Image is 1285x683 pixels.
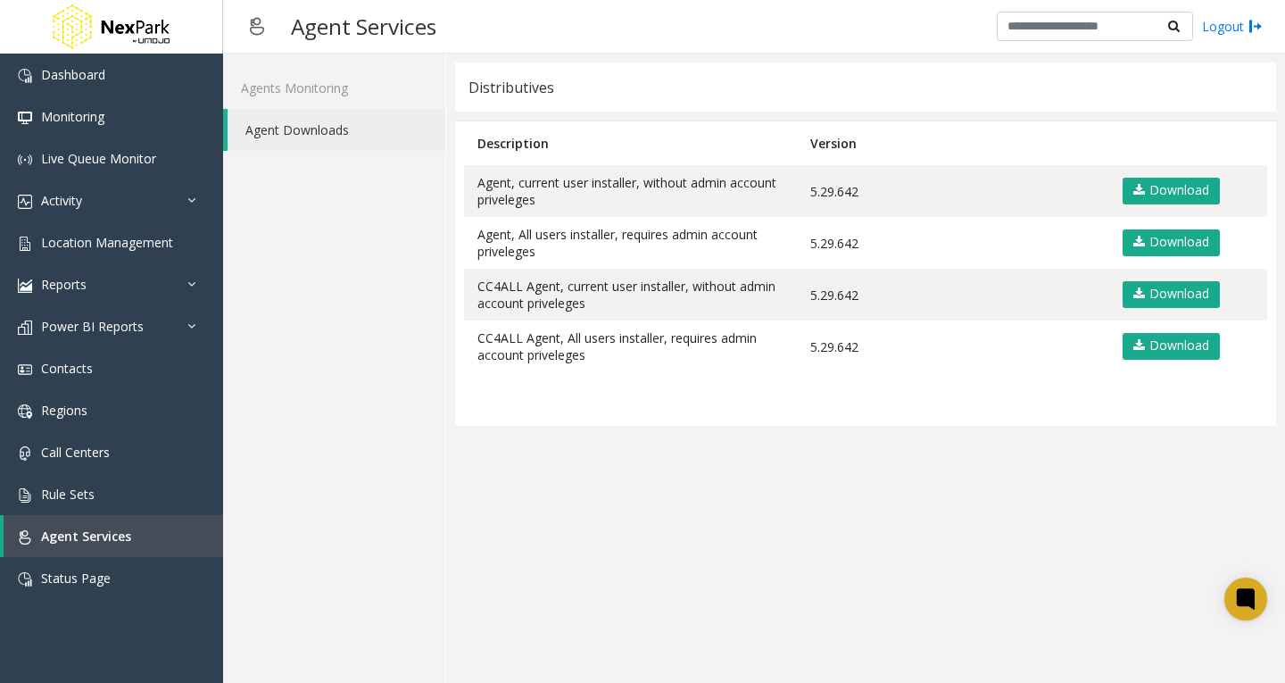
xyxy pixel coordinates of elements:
span: Monitoring [41,108,104,125]
img: 'icon' [18,446,32,461]
th: Description [464,121,797,165]
img: 'icon' [18,153,32,167]
span: Regions [41,402,87,419]
span: Rule Sets [41,486,95,503]
span: Reports [41,276,87,293]
img: 'icon' [18,237,32,251]
span: Activity [41,192,82,209]
td: 5.29.642 [797,165,1107,217]
td: Agent, current user installer, without admin account priveleges [464,165,797,217]
a: Agent Downloads [228,109,445,151]
a: Agent Services [4,515,223,557]
span: Contacts [41,360,93,377]
a: Logout [1202,17,1263,36]
img: 'icon' [18,488,32,503]
img: 'icon' [18,195,32,209]
td: 5.29.642 [797,321,1107,372]
span: Power BI Reports [41,318,144,335]
a: Download [1123,229,1220,256]
th: Version [797,121,1107,165]
img: 'icon' [18,111,32,125]
td: 5.29.642 [797,269,1107,321]
a: Download [1123,178,1220,204]
img: logout [1248,17,1263,36]
a: Agents Monitoring [223,67,445,109]
td: 5.29.642 [797,217,1107,269]
a: Download [1123,281,1220,308]
td: CC4ALL Agent, current user installer, without admin account priveleges [464,269,797,321]
img: 'icon' [18,321,32,335]
span: Status Page [41,570,111,587]
img: 'icon' [18,572,32,587]
span: Location Management [41,234,173,251]
img: 'icon' [18,69,32,83]
div: Distributives [468,76,554,99]
span: Agent Services [41,528,131,545]
td: Agent, All users installer, requires admin account priveleges [464,217,797,269]
a: Download [1123,333,1220,360]
span: Dashboard [41,66,105,83]
span: Call Centers [41,444,110,461]
td: CC4ALL Agent, All users installer, requires admin account priveleges [464,321,797,372]
img: 'icon' [18,362,32,377]
img: 'icon' [18,279,32,293]
img: 'icon' [18,404,32,419]
img: pageIcon [241,4,273,48]
img: 'icon' [18,530,32,545]
span: Live Queue Monitor [41,150,156,167]
h3: Agent Services [282,4,445,48]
